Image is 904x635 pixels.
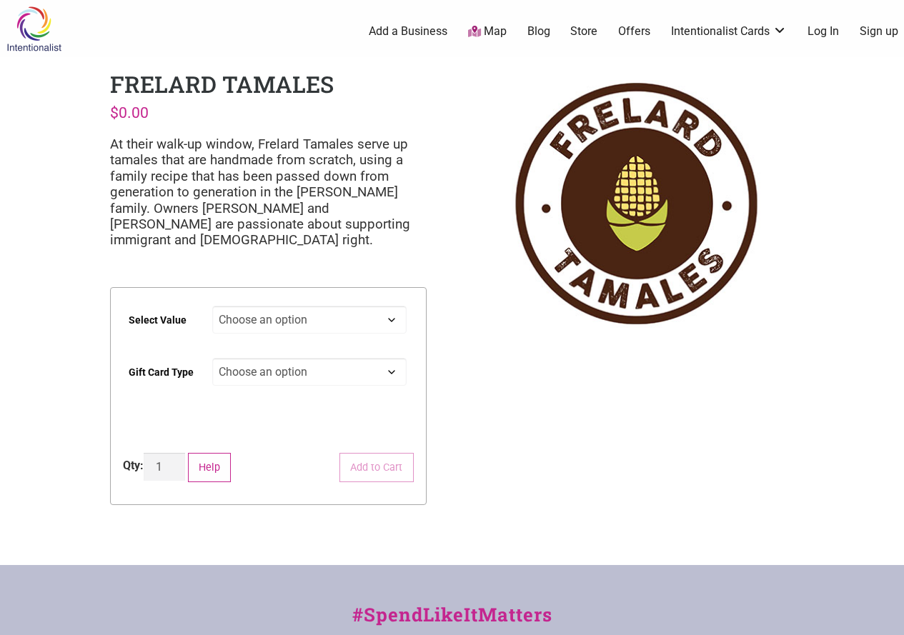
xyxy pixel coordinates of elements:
a: Store [570,24,597,39]
a: Add a Business [369,24,447,39]
button: Help [188,453,232,482]
label: Gift Card Type [129,356,194,389]
label: Select Value [129,304,187,336]
input: Product quantity [144,453,185,481]
span: $ [110,104,119,121]
a: Sign up [860,24,898,39]
a: Map [468,24,507,40]
a: Log In [808,24,839,39]
img: Frelard Tamales logo [477,69,794,339]
h1: Frelard Tamales [110,69,334,99]
bdi: 0.00 [110,104,149,121]
p: At their walk-up window, Frelard Tamales serve up tamales that are handmade from scratch, using a... [110,136,427,249]
button: Add to Cart [339,453,414,482]
a: Offers [618,24,650,39]
a: Intentionalist Cards [671,24,787,39]
a: Blog [527,24,550,39]
div: Qty: [123,457,144,474]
